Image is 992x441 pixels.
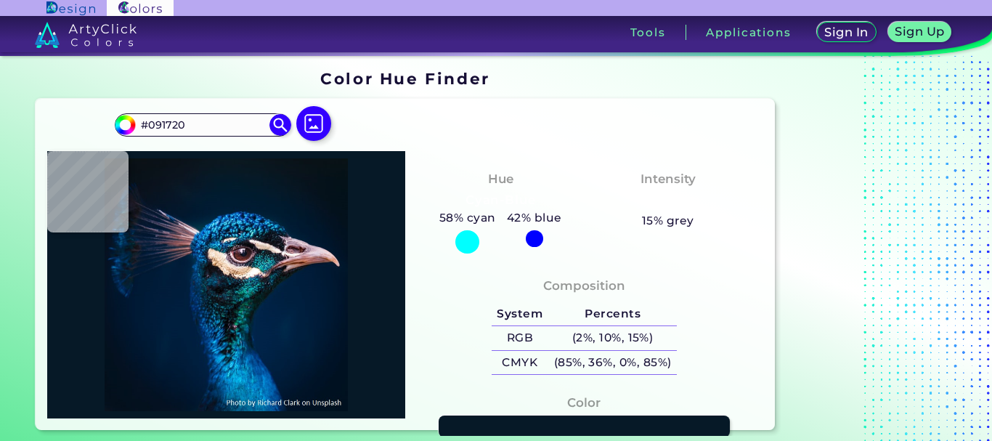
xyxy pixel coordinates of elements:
img: ArtyClick Design logo [46,1,95,15]
h3: Moderate [630,192,707,209]
h5: 15% grey [642,211,694,230]
img: img_pavlin.jpg [54,158,398,411]
img: logo_artyclick_colors_white.svg [35,22,137,48]
h5: Sign In [826,27,866,38]
h4: Hue [488,169,513,190]
h5: CMYK [492,351,548,375]
h5: RGB [492,326,548,350]
h3: Cyan-Blue [460,192,542,209]
h5: (2%, 10%, 15%) [548,326,677,350]
h4: Composition [543,275,625,296]
h5: Percents [548,302,677,325]
input: type color.. [136,115,271,134]
h4: Color [567,392,601,413]
h4: Intensity [641,169,696,190]
h1: Color Hue Finder [320,68,489,89]
h5: System [492,302,548,325]
h3: Tools [630,27,666,38]
h5: 42% blue [501,209,567,227]
h3: Applications [706,27,791,38]
a: Sign Up [890,23,948,42]
img: icon picture [296,106,331,141]
a: Sign In [819,23,874,42]
h5: 58% cyan [434,209,501,227]
h5: Sign Up [897,26,943,37]
img: icon search [269,114,291,136]
h5: (85%, 36%, 0%, 85%) [548,351,677,375]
